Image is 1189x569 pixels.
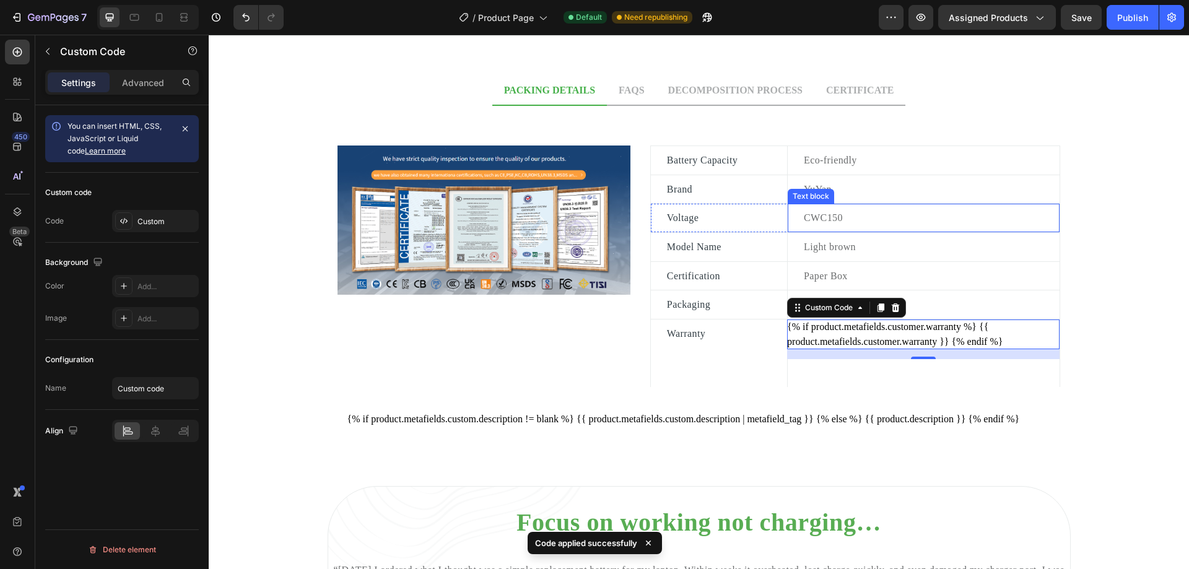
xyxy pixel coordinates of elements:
p: 7 [81,10,87,25]
p: Brand [458,147,562,163]
p: Settings [61,76,96,89]
div: Add... [137,281,196,292]
div: Rich Text Editor. Editing area: main [594,329,851,348]
div: Custom Code [594,267,647,279]
iframe: Design area [209,35,1189,569]
div: Text block [581,156,623,167]
div: Delete element [88,542,156,557]
div: {% if product.metafields.custom.description != blank %} {{ product.metafields.custom.description ... [139,377,842,392]
div: 450 [12,132,30,142]
p: Model Name [458,204,562,220]
p: Warranty [458,291,562,307]
div: Custom [137,216,196,227]
p: Voltage [458,175,562,191]
p: Paper Box [595,233,850,250]
p: Custom Code [60,44,165,59]
div: {% if product.metafields.customer.warranty %} {{ product.metafields.customer.warranty }} {% endif %} [578,285,851,315]
p: FAQS [410,48,435,63]
div: Align [45,423,81,440]
div: Configuration [45,354,94,365]
p: Advanced [122,76,164,89]
p: Packaging [458,262,562,278]
div: Color [45,280,64,292]
p: PACKING DETAILS [295,48,386,63]
span: / [473,11,476,24]
div: Beta [9,227,30,237]
a: Learn more [85,146,126,155]
button: Delete element [45,540,199,560]
button: Assigned Products [938,5,1056,30]
div: Publish [1117,11,1148,24]
button: Publish [1107,5,1159,30]
p: Light brown [595,204,850,220]
p: CWC150 [595,175,850,191]
p: DECOMPOSITION PROCESS [459,48,594,63]
p: Battery Capacity [458,118,562,134]
p: Code applied successfully [535,537,637,549]
p: Eco-friendly [595,118,850,134]
span: Product Page [478,11,534,24]
div: Custom code [45,187,92,198]
span: Need republishing [624,12,687,23]
div: Rich Text Editor. Editing area: main [457,290,564,308]
span: Save [1071,12,1092,23]
button: 7 [5,5,92,30]
span: Default [576,12,602,23]
p: FSC,BRC [595,262,850,278]
p: YuYan [595,147,850,163]
p: Certification [458,233,562,250]
span: Assigned Products [949,11,1028,24]
button: Save [1061,5,1102,30]
h2: Focus on working not charging… [121,472,860,504]
img: Alt Image [129,111,422,260]
span: You can insert HTML, CSS, JavaScript or Liquid code [68,121,162,155]
div: Background [45,254,105,271]
div: Code [45,215,64,227]
div: Name [45,383,66,394]
div: Undo/Redo [233,5,284,30]
div: Add... [137,313,196,324]
div: Image [45,313,67,324]
p: CERTIFICATE [617,48,685,63]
